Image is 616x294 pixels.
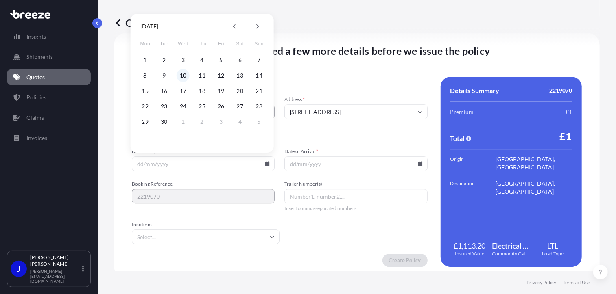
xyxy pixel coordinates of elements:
a: Claims [7,110,91,126]
span: J [17,265,20,273]
span: Saturday [233,36,247,52]
a: Insights [7,28,91,45]
button: 19 [214,84,227,97]
button: 30 [157,115,170,128]
input: Cargo owner address [284,104,427,119]
p: Policies [26,93,46,102]
span: Insured Value [455,251,484,257]
span: Destination [450,179,496,196]
p: Quote 498663 [114,16,194,29]
button: 1 [177,115,190,128]
p: Shipments [26,53,53,61]
button: 29 [139,115,152,128]
span: Load Type [542,251,564,257]
span: Cargo Owner Details [132,77,428,86]
a: Invoices [7,130,91,146]
button: 8 [139,69,152,82]
button: 25 [196,100,209,113]
button: Create Policy [382,254,428,267]
span: Shipment details [132,129,428,138]
span: Tuesday [157,36,171,52]
button: 6 [234,54,247,67]
span: We just need a few more details before we issue the policy [224,44,490,57]
a: Shipments [7,49,91,65]
p: Create Policy [389,256,421,264]
p: Insights [26,32,46,41]
span: £1,113.20 [454,241,485,251]
button: 2 [157,54,170,67]
span: 2219070 [549,86,572,95]
button: 14 [253,69,266,82]
span: Total [450,134,465,143]
span: Booking Reference [132,181,275,187]
button: 28 [253,100,266,113]
button: 27 [234,100,247,113]
button: 7 [253,54,266,67]
button: 4 [196,54,209,67]
span: Date of Arrival [284,148,427,155]
div: [DATE] [140,22,159,31]
p: [PERSON_NAME][EMAIL_ADDRESS][DOMAIN_NAME] [30,269,81,283]
button: 1 [139,54,152,67]
span: Thursday [195,36,210,52]
input: Your internal reference [132,189,275,203]
button: 3 [214,115,227,128]
button: 18 [196,84,209,97]
button: 5 [253,115,266,128]
button: 5 [214,54,227,67]
button: 26 [214,100,227,113]
span: [GEOGRAPHIC_DATA], [GEOGRAPHIC_DATA] [496,155,572,171]
input: Select... [132,229,280,244]
p: Claims [26,114,44,122]
a: Policies [7,89,91,106]
p: Quotes [26,73,45,81]
span: Monday [138,36,153,52]
button: 2 [196,115,209,128]
span: LTL [547,241,558,251]
p: Invoices [26,134,47,142]
button: 23 [157,100,170,113]
button: 10 [177,69,190,82]
span: Commodity Category [492,251,530,257]
button: 12 [214,69,227,82]
span: £1 [560,130,572,143]
button: 11 [196,69,209,82]
span: Trailer Number(s) [284,181,427,187]
span: £1 [566,108,572,116]
span: [GEOGRAPHIC_DATA], [GEOGRAPHIC_DATA] [496,179,572,196]
button: 13 [234,69,247,82]
button: 15 [139,84,152,97]
button: 3 [177,54,190,67]
span: Sunday [252,36,266,52]
button: 4 [234,115,247,128]
button: 20 [234,84,247,97]
input: dd/mm/yyyy [284,156,427,171]
button: 16 [157,84,170,97]
span: Premium [450,108,474,116]
span: Details Summary [450,86,500,95]
span: Wednesday [176,36,190,52]
span: Incoterm [132,221,280,228]
span: Electrical Machinery and Equipment [492,241,530,251]
button: 22 [139,100,152,113]
a: Privacy Policy [526,279,556,286]
span: Address [284,96,427,103]
button: 21 [253,84,266,97]
span: Friday [214,36,228,52]
a: Terms of Use [563,279,590,286]
input: dd/mm/yyyy [132,156,275,171]
span: Origin [450,155,496,171]
input: Number1, number2,... [284,189,427,203]
p: [PERSON_NAME] [PERSON_NAME] [30,254,81,267]
button: 24 [177,100,190,113]
button: 17 [177,84,190,97]
a: Quotes [7,69,91,85]
span: Insert comma-separated numbers [284,205,427,212]
button: 9 [157,69,170,82]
